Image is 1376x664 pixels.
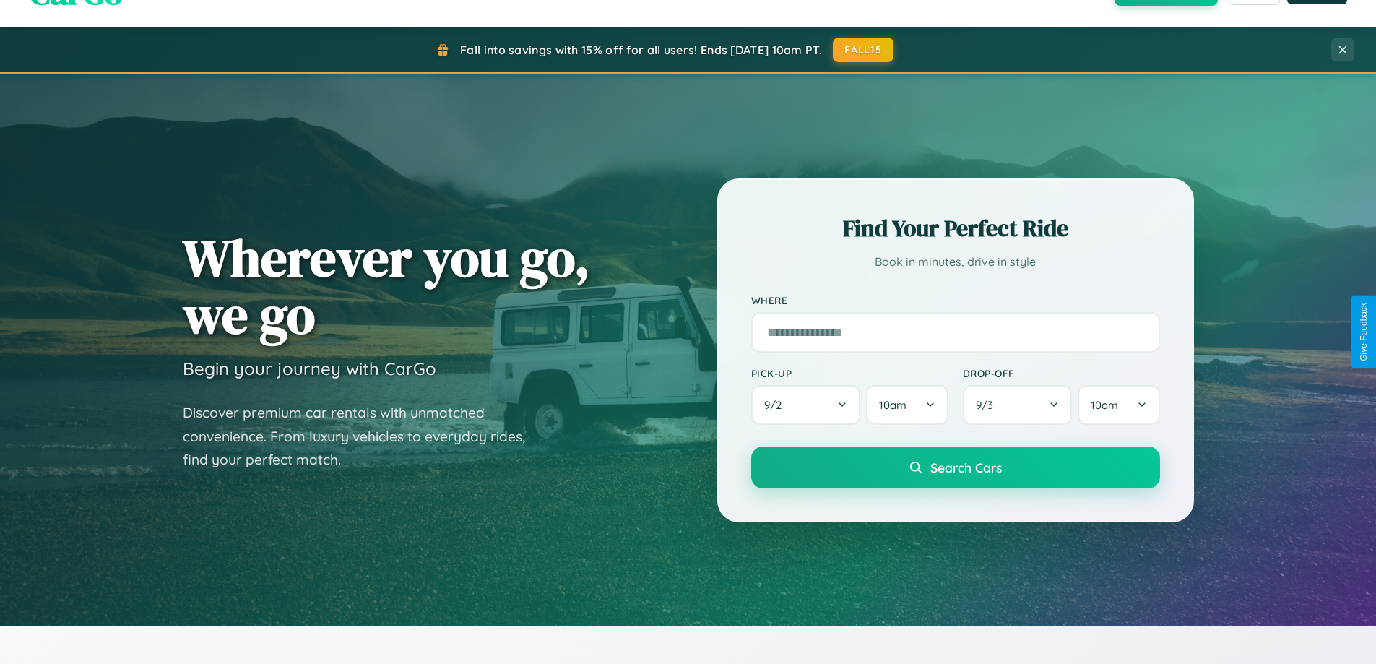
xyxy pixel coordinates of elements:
span: 9 / 3 [976,398,1000,412]
div: Give Feedback [1359,303,1369,361]
span: 9 / 2 [764,398,789,412]
h2: Find Your Perfect Ride [751,212,1160,244]
span: 10am [879,398,906,412]
label: Pick-up [751,367,948,379]
span: Fall into savings with 15% off for all users! Ends [DATE] 10am PT. [460,43,822,57]
button: FALL15 [833,38,893,62]
p: Book in minutes, drive in style [751,251,1160,272]
span: Search Cars [930,460,1002,475]
button: Search Cars [751,447,1160,488]
label: Where [751,294,1160,306]
label: Drop-off [963,367,1160,379]
button: 10am [866,385,948,425]
button: 9/2 [751,385,861,425]
button: 9/3 [963,385,1073,425]
h3: Begin your journey with CarGo [183,358,436,379]
p: Discover premium car rentals with unmatched convenience. From luxury vehicles to everyday rides, ... [183,401,544,472]
span: 10am [1091,398,1118,412]
button: 10am [1078,385,1159,425]
h1: Wherever you go, we go [183,229,590,343]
